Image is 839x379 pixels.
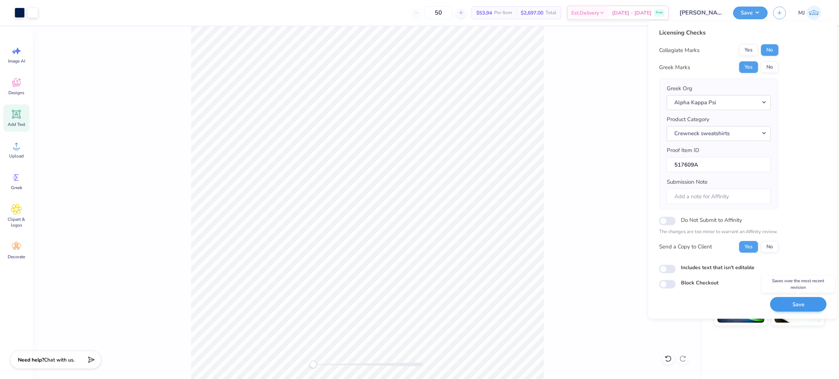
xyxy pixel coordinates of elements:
[681,215,742,225] label: Do Not Submit to Affinity
[612,9,651,17] span: [DATE] - [DATE]
[739,44,758,56] button: Yes
[681,279,718,286] label: Block Checkout
[659,28,779,37] div: Licensing Checks
[667,146,699,155] label: Proof Item ID
[659,228,779,236] p: The changes are too minor to warrant an Affinity review.
[659,46,700,54] div: Collegiate Marks
[9,153,24,159] span: Upload
[424,6,453,19] input: – –
[8,90,24,96] span: Designs
[494,9,512,17] span: Per Item
[8,254,25,260] span: Decorate
[659,243,712,251] div: Send a Copy to Client
[674,5,728,20] input: Untitled Design
[44,356,75,363] span: Chat with us.
[762,276,835,292] div: Saves over the most recent revision
[545,9,556,17] span: Total
[807,5,821,20] img: Mark Joshua Mullasgo
[521,9,543,17] span: $2,697.00
[761,241,779,252] button: No
[11,185,22,191] span: Greek
[761,61,779,73] button: No
[310,361,317,368] div: Accessibility label
[770,297,827,312] button: Save
[733,7,768,19] button: Save
[8,121,25,127] span: Add Text
[795,5,824,20] a: MJ
[8,58,25,64] span: Image AI
[667,95,771,110] button: Alpha Kappa Psi
[667,178,708,186] label: Submission Note
[761,44,779,56] button: No
[656,10,663,15] span: Free
[667,126,771,141] button: Crewneck sweatshirts
[4,216,28,228] span: Clipart & logos
[798,9,805,17] span: MJ
[681,263,755,271] label: Includes text that isn't editable
[667,115,709,124] label: Product Category
[667,188,771,204] input: Add a note for Affinity
[739,241,758,252] button: Yes
[667,84,692,93] label: Greek Org
[739,61,758,73] button: Yes
[18,356,44,363] strong: Need help?
[659,63,690,71] div: Greek Marks
[476,9,492,17] span: $53.94
[571,9,599,17] span: Est. Delivery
